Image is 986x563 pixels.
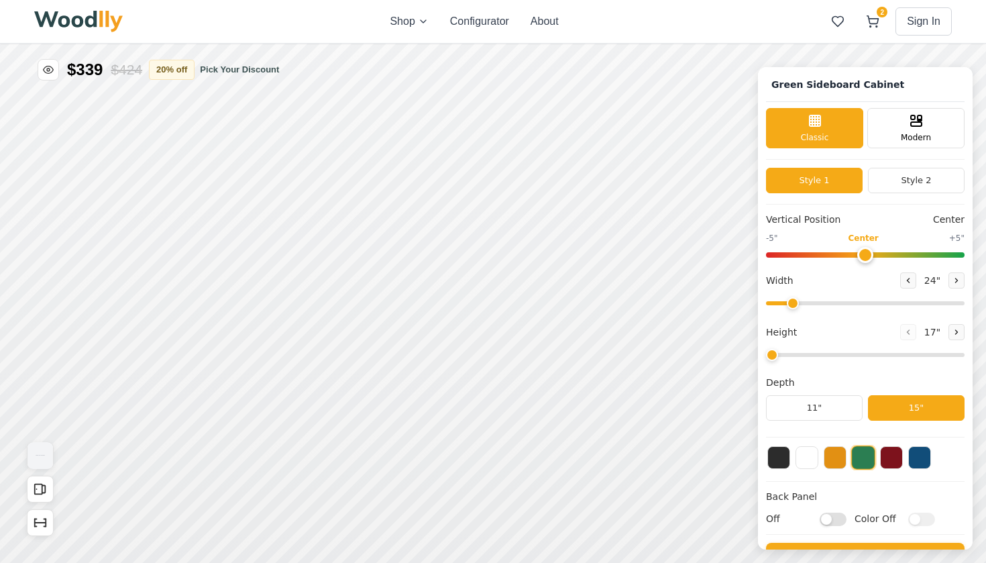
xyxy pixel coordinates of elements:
[34,11,123,32] img: Woodlly
[851,446,875,470] button: Green
[149,60,195,80] button: 20% off
[766,325,797,339] span: Height
[922,273,943,287] span: 24 "
[766,75,910,95] h1: Green Sideboard Cabinet
[824,446,846,469] button: Yellow
[880,446,903,469] button: Red
[450,13,509,30] button: Configurator
[820,513,846,526] input: Off
[877,7,887,17] span: 2
[868,168,965,193] button: Style 2
[390,13,428,30] button: Shop
[766,168,863,193] button: Style 1
[949,232,965,244] span: +5"
[27,442,54,469] button: View Gallery
[868,395,965,421] button: 15"
[38,59,59,81] button: Toggle price visibility
[855,512,901,526] span: Color Off
[895,7,952,36] button: Sign In
[908,513,935,526] input: Color Off
[801,132,829,144] span: Classic
[848,232,878,244] span: Center
[531,13,559,30] button: About
[27,476,54,503] button: Open All Doors and Drawers
[796,446,818,469] button: White
[766,490,965,504] h4: Back Panel
[767,446,790,469] button: Black
[766,512,813,526] span: Off
[766,376,795,390] span: Depth
[27,509,54,536] button: Show Dimensions
[200,63,279,76] button: Pick Your Discount
[766,213,840,227] span: Vertical Position
[861,9,885,34] button: 2
[766,395,863,421] button: 11"
[766,232,777,244] span: -5"
[933,213,965,227] span: Center
[28,442,53,469] img: Gallery
[901,132,931,144] span: Modern
[908,446,931,469] button: Blue
[922,325,943,339] span: 17 "
[766,273,793,287] span: Width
